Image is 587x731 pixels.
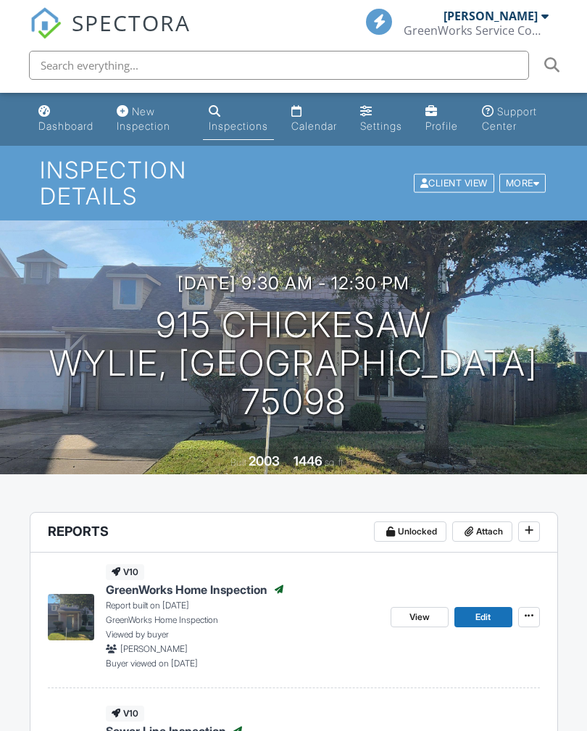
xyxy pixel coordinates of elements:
[117,105,170,132] div: New Inspection
[33,99,99,140] a: Dashboard
[499,173,546,193] div: More
[414,173,494,193] div: Client View
[72,7,191,38] span: SPECTORA
[325,457,345,468] span: sq. ft.
[354,99,408,140] a: Settings
[425,120,458,132] div: Profile
[178,273,409,293] h3: [DATE] 9:30 am - 12:30 pm
[476,99,555,140] a: Support Center
[286,99,343,140] a: Calendar
[249,453,280,468] div: 2003
[111,99,191,140] a: New Inspection
[412,177,498,188] a: Client View
[230,457,246,468] span: Built
[23,306,564,421] h1: 915 Chickesaw Wylie, [GEOGRAPHIC_DATA] 75098
[30,20,191,50] a: SPECTORA
[420,99,465,140] a: Profile
[404,23,549,38] div: GreenWorks Service Company
[291,120,337,132] div: Calendar
[444,9,538,23] div: [PERSON_NAME]
[209,120,268,132] div: Inspections
[29,51,529,80] input: Search everything...
[293,453,322,468] div: 1446
[40,157,547,208] h1: Inspection Details
[203,99,274,140] a: Inspections
[360,120,402,132] div: Settings
[30,7,62,39] img: The Best Home Inspection Software - Spectora
[482,105,537,132] div: Support Center
[38,120,93,132] div: Dashboard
